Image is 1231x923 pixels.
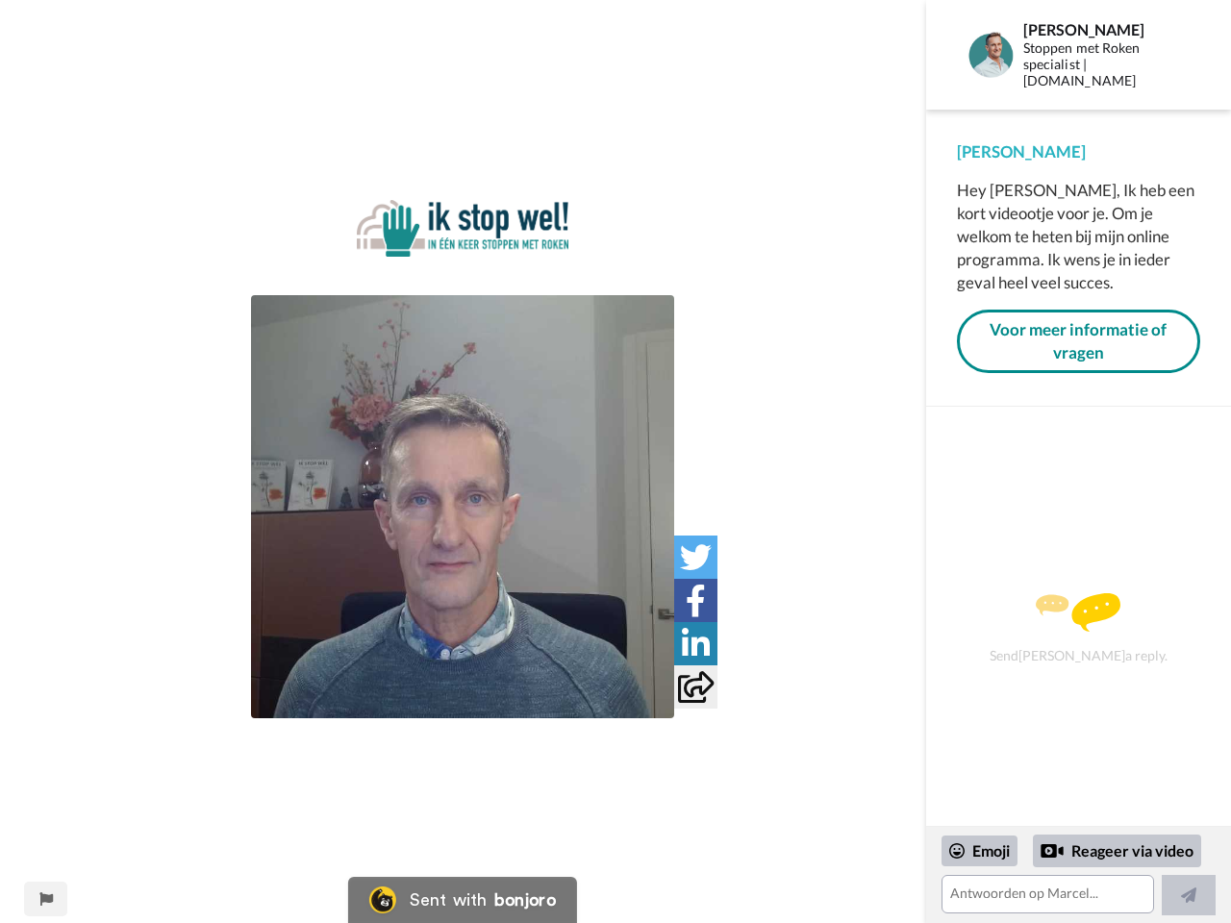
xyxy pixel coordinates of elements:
div: Sent with [410,891,487,909]
div: bonjoro [494,891,556,909]
div: Hey [PERSON_NAME], Ik heb een kort videootje voor je. Om je welkom te heten bij mijn online progr... [957,179,1200,294]
img: 9601d93c-4ee2-4881-aaa8-ba52576deda8 [357,200,568,258]
img: message.svg [1036,593,1120,632]
a: Bonjoro LogoSent withbonjoro [348,877,577,923]
div: Stoppen met Roken specialist | [DOMAIN_NAME] [1023,40,1199,88]
div: [PERSON_NAME] [957,140,1200,163]
div: [PERSON_NAME] [1023,20,1199,38]
div: Reply by Video [1041,839,1064,862]
img: Bonjoro Logo [369,886,396,913]
div: Reageer via video [1033,835,1201,867]
div: Emoji [942,836,1017,866]
img: Profile Image [967,32,1014,78]
a: Voor meer informatie of vragen [957,310,1200,374]
img: 9e06576c-07cd-463f-a710-c56a759af898-thumb.jpg [251,295,674,718]
div: Send [PERSON_NAME] a reply. [952,440,1205,816]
